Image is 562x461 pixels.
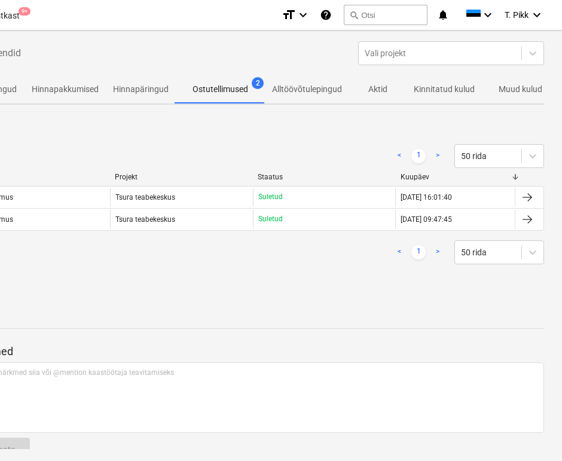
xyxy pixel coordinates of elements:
p: Alltöövõtulepingud [272,83,342,96]
p: Suletud [258,214,283,224]
a: Previous page [392,245,407,259]
p: Kinnitatud kulud [414,83,475,96]
p: Suletud [258,192,283,202]
a: Page 1 is your current page [411,149,426,163]
i: notifications [437,8,449,22]
p: Hinnapakkumised [32,83,99,96]
a: Next page [430,245,445,259]
i: format_size [282,8,296,22]
span: Tsura teabekeskus [115,193,175,202]
i: keyboard_arrow_down [530,8,544,22]
a: Previous page [392,149,407,163]
span: 9+ [19,7,30,16]
a: Page 1 is your current page [411,245,426,259]
div: [DATE] 16:01:40 [401,193,452,202]
div: [DATE] 09:47:45 [401,215,452,224]
div: Vestlusvidin [502,404,562,461]
span: 2 [252,77,264,89]
p: Aktid [356,83,399,96]
i: Abikeskus [320,8,332,22]
div: Staatus [258,173,391,181]
i: keyboard_arrow_down [296,8,310,22]
a: Next page [430,149,445,163]
span: T. Pikk [505,10,529,20]
p: Hinnapäringud [113,83,169,96]
div: Projekt [115,173,248,181]
span: Tsura teabekeskus [115,215,175,224]
button: Otsi [344,5,427,25]
i: keyboard_arrow_down [481,8,495,22]
div: Kuupäev [401,173,511,181]
p: Ostutellimused [193,83,248,96]
iframe: Chat Widget [502,404,562,461]
span: search [349,10,359,20]
p: Muud kulud [499,83,542,96]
